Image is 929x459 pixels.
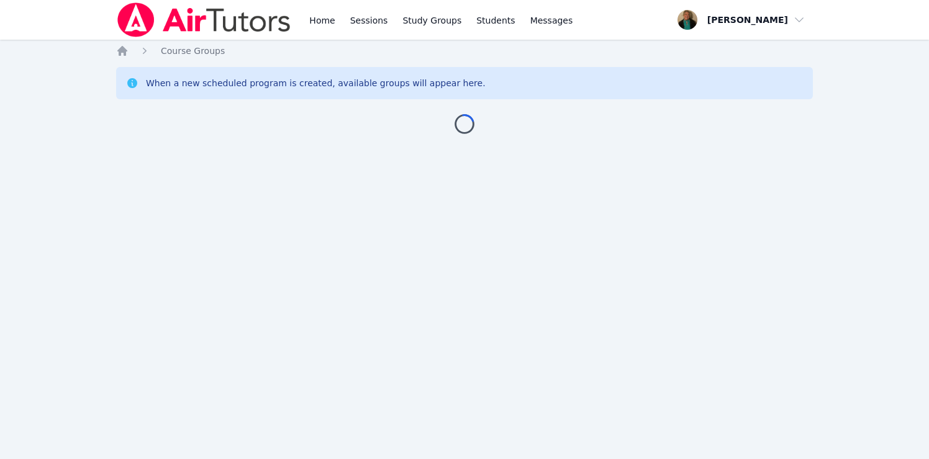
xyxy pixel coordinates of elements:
[116,2,292,37] img: Air Tutors
[161,45,225,57] a: Course Groups
[116,45,813,57] nav: Breadcrumb
[530,14,573,27] span: Messages
[146,77,486,89] div: When a new scheduled program is created, available groups will appear here.
[161,46,225,56] span: Course Groups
